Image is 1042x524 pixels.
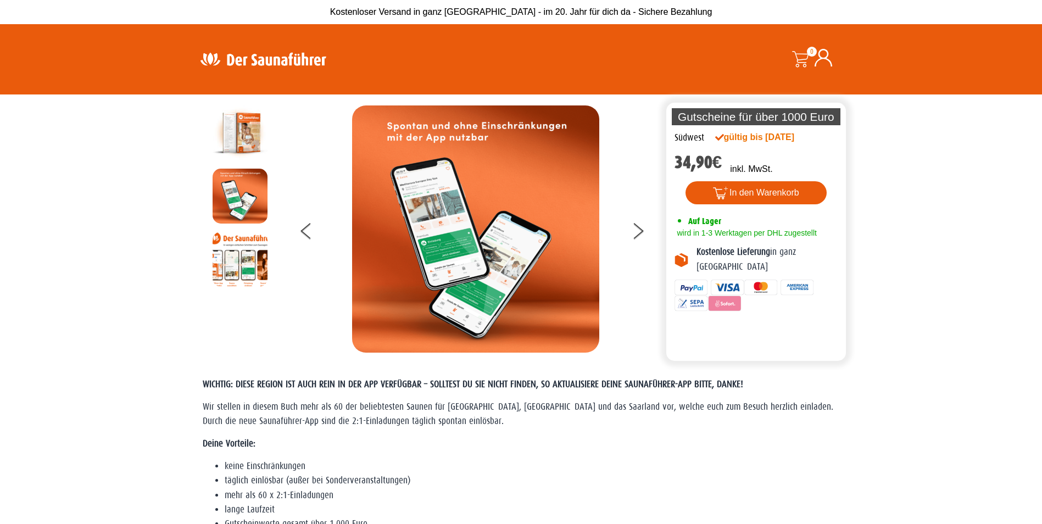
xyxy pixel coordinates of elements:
li: täglich einlösbar (außer bei Sonderveranstaltungen) [225,473,840,488]
strong: Deine Vorteile: [203,438,255,449]
bdi: 34,90 [675,152,722,172]
li: lange Laufzeit [225,503,840,517]
span: Kostenloser Versand in ganz [GEOGRAPHIC_DATA] - im 20. Jahr für dich da - Sichere Bezahlung [330,7,712,16]
img: MOCKUP-iPhone_regional [352,105,599,353]
li: mehr als 60 x 2:1-Einladungen [225,488,840,503]
p: Gutscheine für über 1000 Euro [672,108,841,125]
div: gültig bis [DATE] [715,131,818,144]
span: Auf Lager [688,216,721,226]
img: Anleitung7tn [213,232,268,287]
span: wird in 1-3 Werktagen per DHL zugestellt [675,228,817,237]
b: Kostenlose Lieferung [696,247,770,257]
li: keine Einschränkungen [225,459,840,473]
span: € [712,152,722,172]
span: Wir stellen in diesem Buch mehr als 60 der beliebtesten Saunen für [GEOGRAPHIC_DATA], [GEOGRAPHIC... [203,402,833,426]
span: 0 [807,47,817,57]
div: Südwest [675,131,704,145]
img: der-saunafuehrer-2025-suedwest [213,105,268,160]
p: in ganz [GEOGRAPHIC_DATA] [696,245,838,274]
button: In den Warenkorb [686,181,827,204]
span: WICHTIG: DIESE REGION IST AUCH REIN IN DER APP VERFÜGBAR – SOLLTEST DU SIE NICHT FINDEN, SO AKTUA... [203,379,743,389]
img: MOCKUP-iPhone_regional [213,169,268,224]
p: inkl. MwSt. [730,163,772,176]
